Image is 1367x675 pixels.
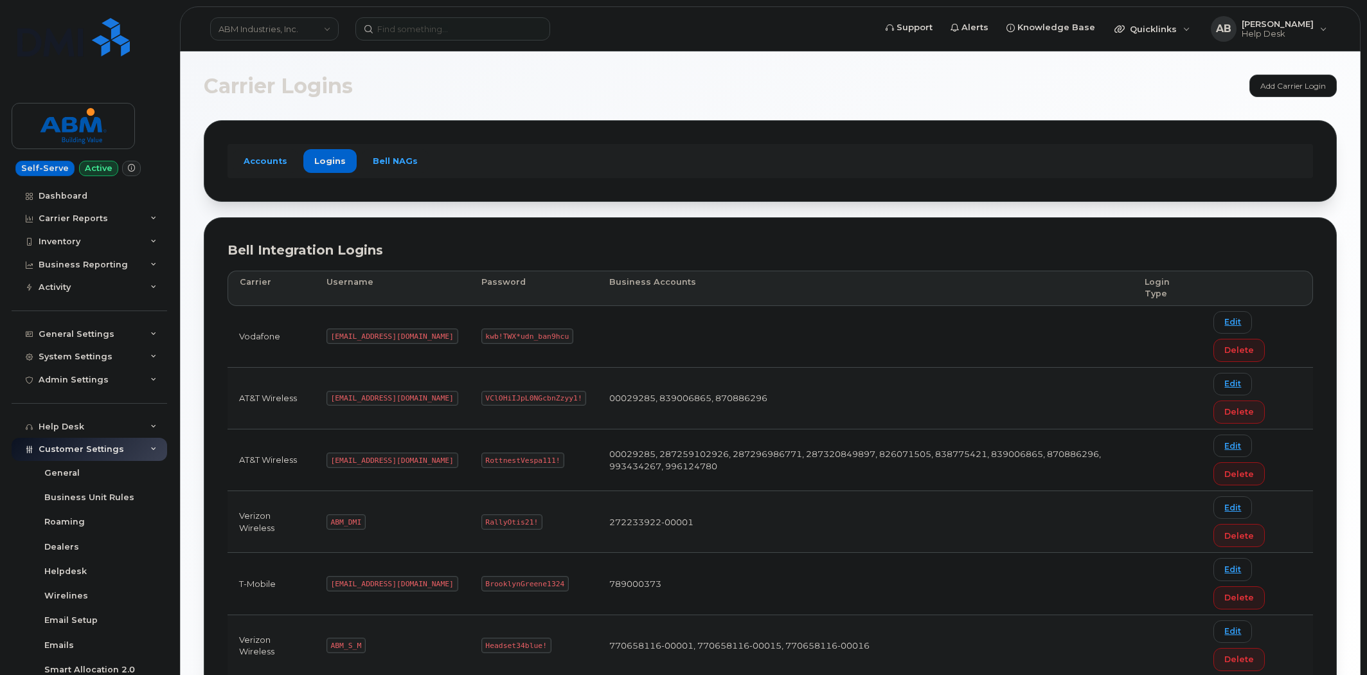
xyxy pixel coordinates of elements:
th: Business Accounts [598,271,1133,306]
a: Logins [303,149,357,172]
span: Delete [1224,591,1254,604]
span: Delete [1224,653,1254,665]
code: kwb!TWX*udn_ban9hcu [481,328,573,344]
button: Delete [1213,586,1265,609]
code: RallyOtis21! [481,514,542,530]
td: Verizon Wireless [228,491,315,553]
button: Delete [1213,462,1265,485]
code: ABM_DMI [326,514,366,530]
code: RottnestVespa111! [481,453,565,468]
button: Delete [1213,648,1265,671]
button: Delete [1213,401,1265,424]
code: ABM_S_M [326,638,366,653]
a: Edit [1213,558,1252,580]
a: Edit [1213,496,1252,519]
a: Edit [1213,373,1252,395]
td: AT&T Wireless [228,429,315,491]
th: Login Type [1133,271,1202,306]
span: Carrier Logins [204,76,353,96]
span: Delete [1224,344,1254,356]
span: Delete [1224,468,1254,480]
button: Delete [1213,339,1265,362]
td: 00029285, 287259102926, 287296986771, 287320849897, 826071505, 838775421, 839006865, 870886296, 9... [598,429,1133,491]
td: AT&T Wireless [228,368,315,429]
th: Username [315,271,470,306]
a: Add Carrier Login [1249,75,1337,97]
a: Accounts [233,149,298,172]
a: Edit [1213,435,1252,457]
code: [EMAIL_ADDRESS][DOMAIN_NAME] [326,328,458,344]
td: 00029285, 839006865, 870886296 [598,368,1133,429]
td: Vodafone [228,306,315,368]
span: Delete [1224,530,1254,542]
th: Password [470,271,598,306]
code: BrooklynGreene1324 [481,576,569,591]
code: [EMAIL_ADDRESS][DOMAIN_NAME] [326,576,458,591]
code: [EMAIL_ADDRESS][DOMAIN_NAME] [326,391,458,406]
span: Delete [1224,406,1254,418]
code: [EMAIL_ADDRESS][DOMAIN_NAME] [326,453,458,468]
code: VClOHiIJpL0NGcbnZzyy1! [481,391,587,406]
button: Delete [1213,524,1265,547]
div: Bell Integration Logins [228,241,1313,260]
code: Headset34blue! [481,638,551,653]
th: Carrier [228,271,315,306]
td: 272233922-00001 [598,491,1133,553]
td: T-Mobile [228,553,315,615]
a: Bell NAGs [362,149,429,172]
a: Edit [1213,311,1252,334]
td: 789000373 [598,553,1133,615]
a: Edit [1213,620,1252,643]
